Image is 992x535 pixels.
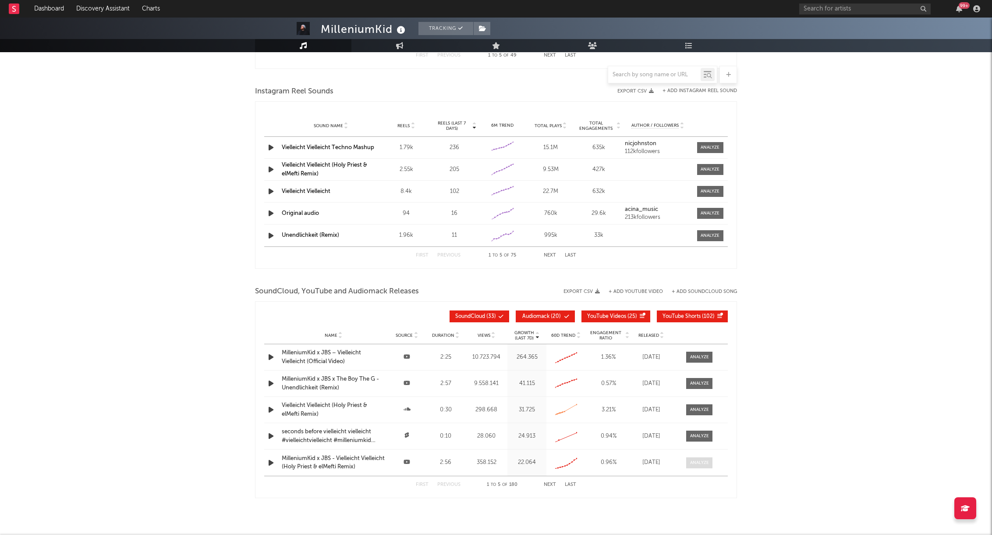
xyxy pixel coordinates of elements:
[282,349,385,366] a: MilleniumKid x JBS – Vielleicht Vielleicht (Official Video)
[468,458,506,467] div: 358.152
[282,210,319,216] a: Original audio
[577,209,621,218] div: 29.6k
[634,379,669,388] div: [DATE]
[282,232,339,238] a: Unendlichkeit (Remix)
[663,314,715,319] span: ( 102 )
[455,314,496,319] span: ( 33 )
[625,141,691,147] a: nicjohnston
[663,314,701,319] span: YouTube Shorts
[314,123,343,128] span: Sound Name
[551,333,575,338] span: 60D Trend
[634,458,669,467] div: [DATE]
[282,428,385,445] a: seconds before vielleicht vielleicht #vielleichtvielleicht #milleniumkid #pop #viral
[282,162,367,177] a: Vielleicht Vielleicht (Holy Priest & elMefti Remix)
[544,253,556,258] button: Next
[468,432,506,441] div: 28.060
[510,458,544,467] div: 22.064
[625,207,691,213] a: acina_music
[514,330,534,335] p: Growth
[657,310,728,322] button: YouTube Shorts(102)
[450,310,509,322] button: SoundCloud(33)
[799,4,931,14] input: Search for artists
[588,406,629,414] div: 3.21 %
[588,379,629,388] div: 0.57 %
[529,209,573,218] div: 760k
[587,314,637,319] span: ( 25 )
[617,89,654,94] button: Export CSV
[577,231,621,240] div: 33k
[588,432,629,441] div: 0.94 %
[577,143,621,152] div: 635k
[282,189,330,194] a: Vielleicht Vielleicht
[577,165,621,174] div: 427k
[491,483,496,487] span: to
[429,353,463,362] div: 2:25
[522,314,549,319] span: Audiomack
[577,187,621,196] div: 632k
[478,333,490,338] span: Views
[432,143,476,152] div: 236
[577,121,616,131] span: Total Engagements
[282,375,385,392] a: MilleniumKid x JBS x The Boy The G - Unendlichkeit (Remix)
[432,187,476,196] div: 102
[956,5,962,12] button: 99+
[529,143,573,152] div: 15.1M
[478,50,526,61] div: 1 5 49
[608,71,701,78] input: Search by song name or URL
[468,353,506,362] div: 10.723.794
[282,145,374,150] a: Vielleicht Vielleicht Techno Mashup
[468,379,506,388] div: 9.558.141
[516,310,575,322] button: Audiomack(20)
[384,143,428,152] div: 1.79k
[565,482,576,487] button: Last
[432,231,476,240] div: 11
[397,123,410,128] span: Reels
[587,314,626,319] span: YouTube Videos
[416,253,429,258] button: First
[544,482,556,487] button: Next
[384,165,428,174] div: 2.55k
[504,253,509,257] span: of
[521,314,562,319] span: ( 20 )
[481,122,524,129] div: 6M Trend
[588,458,629,467] div: 0.96 %
[634,432,669,441] div: [DATE]
[468,406,506,414] div: 298.668
[514,335,534,341] p: (Last 7d)
[429,458,463,467] div: 2:56
[321,22,407,36] div: MilleniumKid
[535,123,562,128] span: Total Plays
[563,289,600,294] button: Export CSV
[634,406,669,414] div: [DATE]
[529,165,573,174] div: 9.53M
[959,2,970,9] div: 99 +
[282,401,385,418] a: Vielleicht Vielleicht (Holy Priest & elMefti Remix)
[325,333,337,338] span: Name
[416,482,429,487] button: First
[492,253,498,257] span: to
[255,286,419,297] span: SoundCloud, YouTube and Audiomack Releases
[396,333,413,338] span: Source
[282,454,385,471] a: MilleniumKid x JBS - Vielleicht Vielleicht (Holy Priest & elMefti Remix)
[437,253,461,258] button: Previous
[510,406,544,414] div: 31.725
[416,53,429,58] button: First
[437,482,461,487] button: Previous
[478,480,526,490] div: 1 5 180
[510,353,544,362] div: 264.365
[625,141,656,146] strong: nicjohnston
[429,406,463,414] div: 0:30
[510,432,544,441] div: 24.913
[609,289,663,294] button: + Add YouTube Video
[625,214,691,221] div: 213k followers
[672,289,737,294] button: + Add SoundCloud Song
[432,209,476,218] div: 16
[529,231,573,240] div: 995k
[418,22,473,35] button: Tracking
[625,149,691,155] div: 112k followers
[663,289,737,294] button: + Add SoundCloud Song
